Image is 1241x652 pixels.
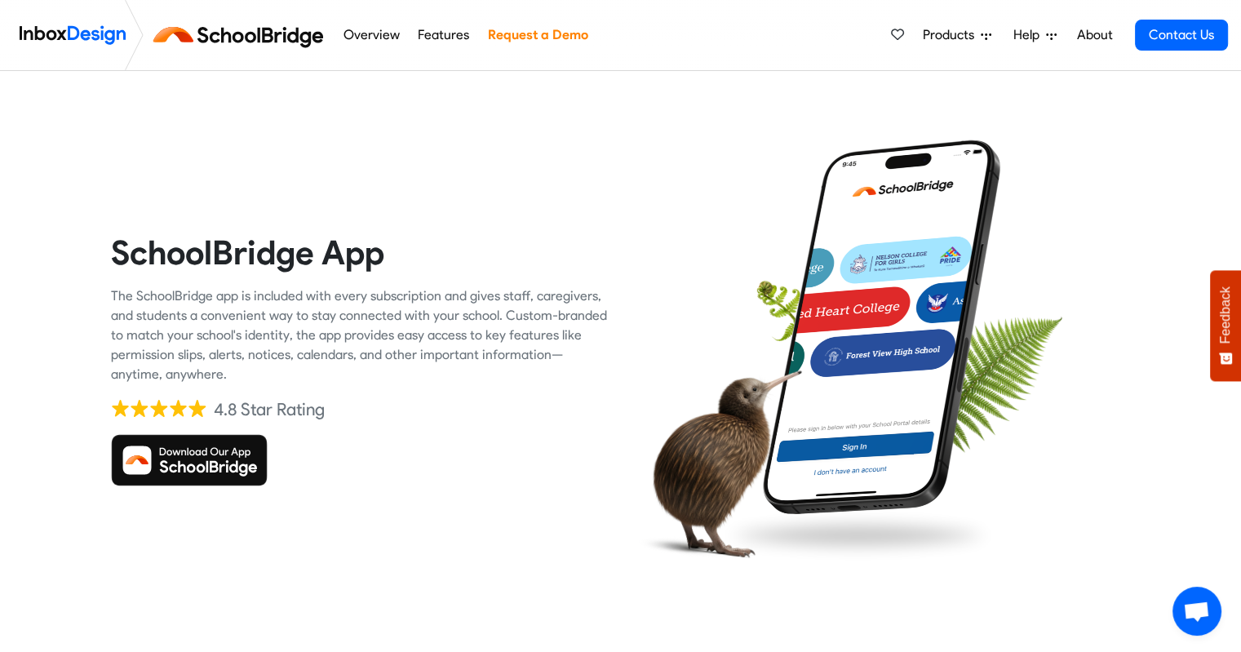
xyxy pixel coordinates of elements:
img: kiwi_bird.png [633,355,802,571]
img: phone.png [751,139,1013,516]
heading: SchoolBridge App [111,232,609,273]
div: The SchoolBridge app is included with every subscription and gives staff, caregivers, and student... [111,286,609,384]
a: Contact Us [1135,20,1228,51]
span: Products [923,25,981,45]
a: Open chat [1172,587,1221,636]
a: Overview [339,19,404,51]
span: Feedback [1218,286,1233,344]
a: Products [916,19,998,51]
a: Help [1007,19,1063,51]
button: Feedback - Show survey [1210,270,1241,381]
a: About [1072,19,1117,51]
div: 4.8 Star Rating [214,397,325,422]
img: schoolbridge logo [150,16,334,55]
img: Download SchoolBridge App [111,434,268,486]
a: Request a Demo [483,19,592,51]
a: Features [414,19,474,51]
img: shadow.png [717,505,999,566]
span: Help [1013,25,1046,45]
